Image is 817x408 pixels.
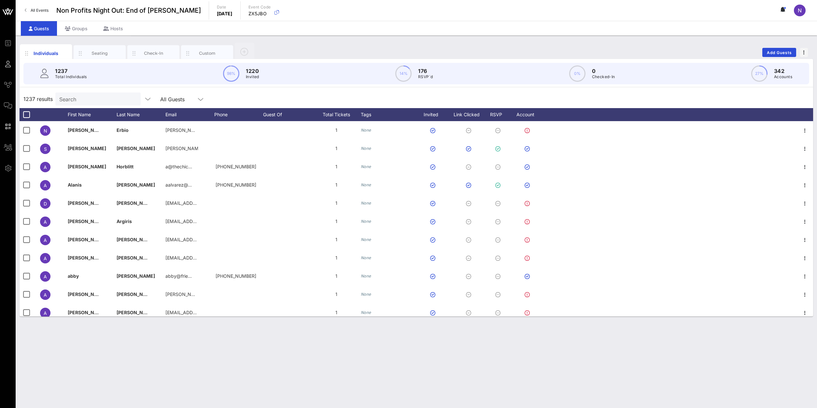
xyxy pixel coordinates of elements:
[248,4,271,10] p: Event Code
[68,200,106,206] span: [PERSON_NAME]
[216,273,256,279] span: +15512650033
[217,10,232,17] p: [DATE]
[216,164,256,169] span: +12035719228
[361,310,371,315] i: None
[85,50,114,56] div: Seating
[117,291,155,297] span: [PERSON_NAME]
[117,127,129,133] span: Erbio
[44,310,47,316] span: A
[44,256,47,261] span: A
[165,139,198,158] p: [PERSON_NAME]…
[68,255,106,260] span: [PERSON_NAME]
[361,219,371,224] i: None
[68,164,106,169] span: [PERSON_NAME]
[117,273,155,279] span: [PERSON_NAME]
[312,267,361,285] div: 1
[312,249,361,267] div: 1
[246,67,259,75] p: 1220
[248,10,271,17] p: ZX5JBO
[117,182,155,188] span: [PERSON_NAME]
[246,74,259,80] p: Invited
[165,291,281,297] span: [PERSON_NAME][EMAIL_ADDRESS][DOMAIN_NAME]
[312,176,361,194] div: 1
[165,267,192,285] p: abby@frie…
[156,92,208,106] div: All Guests
[117,310,155,315] span: [PERSON_NAME]
[68,127,106,133] span: [PERSON_NAME]
[117,200,155,206] span: [PERSON_NAME]
[767,50,792,55] span: Add Guests
[21,21,57,36] div: Guests
[774,67,792,75] p: 342
[117,255,155,260] span: [PERSON_NAME]
[23,95,53,103] span: 1237 results
[312,121,361,139] div: 1
[68,108,117,121] div: First Name
[263,108,312,121] div: Guest Of
[117,218,132,224] span: Argiris
[68,218,106,224] span: [PERSON_NAME]
[55,67,87,75] p: 1237
[312,231,361,249] div: 1
[312,108,361,121] div: Total Tickets
[592,74,615,80] p: Checked-In
[361,146,371,151] i: None
[31,8,49,13] span: All Events
[794,5,806,16] div: N
[361,108,416,121] div: Tags
[165,158,192,176] p: a@thechic…
[117,108,165,121] div: Last Name
[165,127,281,133] span: [PERSON_NAME][EMAIL_ADDRESS][DOMAIN_NAME]
[416,108,452,121] div: Invited
[418,67,433,75] p: 176
[488,108,511,121] div: RSVP
[165,218,244,224] span: [EMAIL_ADDRESS][DOMAIN_NAME]
[217,4,232,10] p: Date
[44,219,47,225] span: A
[44,274,47,279] span: a
[44,201,47,206] span: D
[165,176,192,194] p: aalvarez@…
[193,50,222,56] div: Custom
[361,292,371,297] i: None
[55,74,87,80] p: Total Individuals
[361,237,371,242] i: None
[361,201,371,205] i: None
[160,96,185,102] div: All Guests
[418,74,433,80] p: RSVP`d
[361,255,371,260] i: None
[511,108,546,121] div: Account
[165,200,244,206] span: [EMAIL_ADDRESS][DOMAIN_NAME]
[798,7,802,14] span: N
[165,108,214,121] div: Email
[68,182,82,188] span: Alanis
[312,303,361,322] div: 1
[44,128,47,134] span: N
[44,183,47,188] span: A
[361,128,371,133] i: None
[68,310,106,315] span: [PERSON_NAME]
[216,182,256,188] span: +13472398794
[361,274,371,278] i: None
[762,48,796,57] button: Add Guests
[774,74,792,80] p: Accounts
[68,237,106,242] span: [PERSON_NAME]
[44,292,47,298] span: A
[165,255,244,260] span: [EMAIL_ADDRESS][DOMAIN_NAME]
[165,237,244,242] span: [EMAIL_ADDRESS][DOMAIN_NAME]
[44,237,47,243] span: A
[361,182,371,187] i: None
[592,67,615,75] p: 0
[95,21,131,36] div: Hosts
[68,146,106,151] span: [PERSON_NAME]
[68,273,79,279] span: abby
[312,285,361,303] div: 1
[312,194,361,212] div: 1
[452,108,488,121] div: Link Clicked
[68,291,106,297] span: [PERSON_NAME]
[56,6,201,15] span: Non Profits Night Out: End of [PERSON_NAME]
[139,50,168,56] div: Check-In
[117,237,155,242] span: [PERSON_NAME]
[117,164,134,169] span: Horblitt
[312,212,361,231] div: 1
